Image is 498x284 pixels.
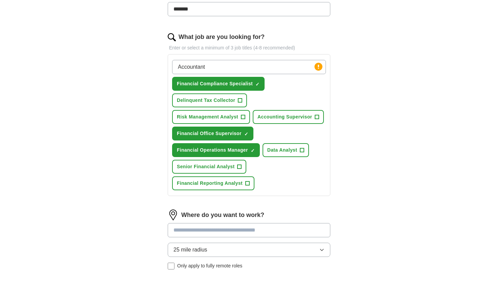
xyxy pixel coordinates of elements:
[172,60,326,74] input: Type a job title and press enter
[168,243,330,257] button: 25 mile radius
[168,210,179,220] img: location.png
[251,148,255,153] span: ✓
[244,131,248,137] span: ✓
[172,127,253,140] button: Financial Office Supervisor✓
[255,82,260,87] span: ✓
[177,180,243,187] span: Financial Reporting Analyst
[168,33,176,41] img: search.png
[177,80,253,87] span: Financial Compliance Specialist
[172,77,265,91] button: Financial Compliance Specialist✓
[172,176,254,190] button: Financial Reporting Analyst
[177,262,242,269] span: Only apply to fully remote roles
[173,246,207,254] span: 25 mile radius
[177,130,242,137] span: Financial Office Supervisor
[172,93,247,107] button: Delinquent Tax Collector
[177,163,234,170] span: Senior Financial Analyst
[168,44,330,51] p: Enter or select a minimum of 3 job titles (4-8 recommended)
[172,160,246,174] button: Senior Financial Analyst
[257,113,312,121] span: Accounting Supervisor
[177,113,238,121] span: Risk Management Analyst
[177,147,248,154] span: Financial Operations Manager
[172,110,250,124] button: Risk Management Analyst
[181,211,264,220] label: Where do you want to work?
[172,143,260,157] button: Financial Operations Manager✓
[177,97,235,104] span: Delinquent Tax Collector
[263,143,309,157] button: Data Analyst
[267,147,297,154] span: Data Analyst
[253,110,324,124] button: Accounting Supervisor
[179,32,265,42] label: What job are you looking for?
[168,263,174,269] input: Only apply to fully remote roles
